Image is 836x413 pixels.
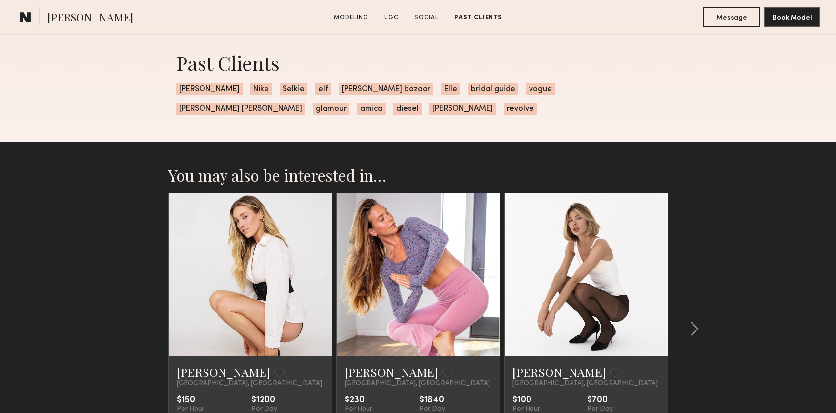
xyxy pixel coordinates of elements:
div: Per Day [419,405,445,413]
div: $1200 [251,395,277,405]
div: Per Hour [512,405,540,413]
a: [PERSON_NAME] [345,364,438,380]
span: Nike [250,83,272,95]
div: Per Hour [177,405,204,413]
span: Selkie [280,83,307,95]
span: [PERSON_NAME] bazaar [339,83,433,95]
span: revolve [504,103,537,115]
span: amica [357,103,386,115]
span: [PERSON_NAME] [176,83,243,95]
div: Per Day [251,405,277,413]
span: elf [315,83,331,95]
div: $150 [177,395,204,405]
span: [PERSON_NAME] [47,10,133,27]
div: $1840 [419,395,445,405]
span: [PERSON_NAME] [429,103,496,115]
a: Past Clients [450,13,506,22]
button: Message [703,7,760,27]
a: Book Model [764,13,820,21]
span: [GEOGRAPHIC_DATA], [GEOGRAPHIC_DATA] [177,380,322,388]
div: $100 [512,395,540,405]
a: [PERSON_NAME] [177,364,270,380]
span: bridal guide [468,83,518,95]
span: [PERSON_NAME] [PERSON_NAME] [176,103,305,115]
span: vogue [526,83,555,95]
div: Per Hour [345,405,372,413]
span: [GEOGRAPHIC_DATA], [GEOGRAPHIC_DATA] [345,380,490,388]
a: UGC [380,13,403,22]
a: Modeling [330,13,372,22]
span: glamour [313,103,349,115]
span: diesel [393,103,422,115]
span: Elle [441,83,460,95]
div: $230 [345,395,372,405]
button: Book Model [764,7,820,27]
span: [GEOGRAPHIC_DATA], [GEOGRAPHIC_DATA] [512,380,658,388]
div: Per Day [587,405,613,413]
a: [PERSON_NAME] [512,364,606,380]
div: $700 [587,395,613,405]
a: Social [410,13,443,22]
div: Past Clients [176,50,660,76]
h2: You may also be interested in… [168,165,668,185]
